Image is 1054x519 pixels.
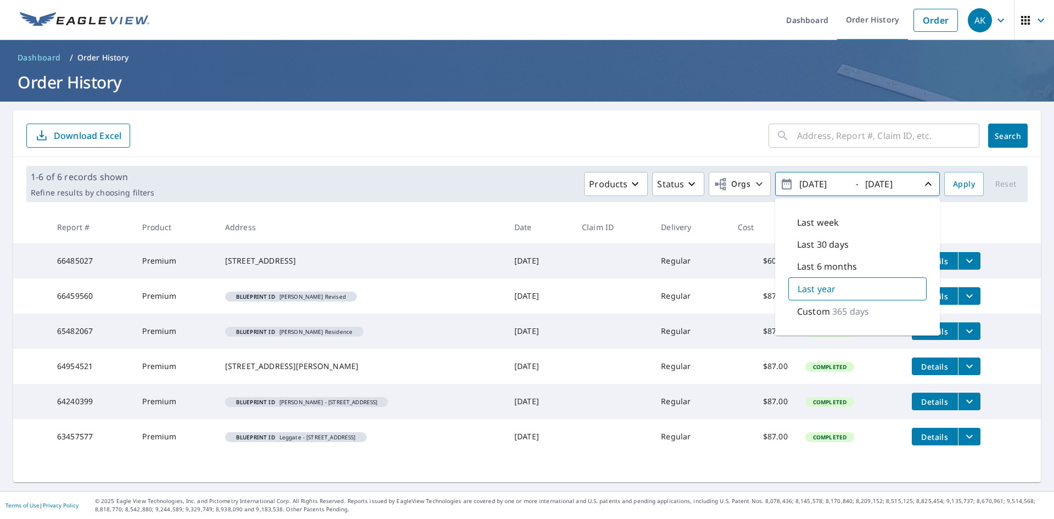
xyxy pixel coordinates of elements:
[832,305,869,318] p: 365 days
[584,172,648,196] button: Products
[506,384,573,419] td: [DATE]
[506,211,573,243] th: Date
[988,124,1028,148] button: Search
[54,130,121,142] p: Download Excel
[958,322,980,340] button: filesDropdownBtn-65482067
[788,277,927,300] div: Last year
[798,282,836,295] p: Last year
[797,120,979,151] input: Address, Report #, Claim ID, etc.
[5,502,79,509] p: |
[918,361,951,372] span: Details
[236,434,275,440] em: Blueprint ID
[225,255,497,266] div: [STREET_ADDRESS]
[709,172,771,196] button: Orgs
[236,294,275,299] em: Blueprint ID
[133,314,216,349] td: Premium
[20,12,149,29] img: EV Logo
[229,329,359,334] span: [PERSON_NAME] Residence
[48,278,133,314] td: 66459560
[573,211,652,243] th: Claim ID
[958,358,980,375] button: filesDropdownBtn-64954521
[5,501,40,509] a: Terms of Use
[958,428,980,445] button: filesDropdownBtn-63457577
[912,393,958,410] button: detailsBtn-64240399
[133,211,216,243] th: Product
[797,238,849,251] p: Last 30 days
[652,172,704,196] button: Status
[506,349,573,384] td: [DATE]
[912,428,958,445] button: detailsBtn-63457577
[70,51,73,64] li: /
[229,399,384,405] span: [PERSON_NAME] - [STREET_ADDRESS]
[775,172,940,196] button: -
[797,305,830,318] p: Custom
[13,71,1041,93] h1: Order History
[788,300,927,322] div: Custom365 days
[133,384,216,419] td: Premium
[652,211,728,243] th: Delivery
[780,175,935,194] span: -
[652,384,728,419] td: Regular
[43,501,79,509] a: Privacy Policy
[968,8,992,32] div: AK
[944,172,984,196] button: Apply
[589,177,627,191] p: Products
[506,419,573,454] td: [DATE]
[652,243,728,278] td: Regular
[133,419,216,454] td: Premium
[729,349,797,384] td: $87.00
[958,287,980,305] button: filesDropdownBtn-66459560
[506,314,573,349] td: [DATE]
[225,361,497,372] div: [STREET_ADDRESS][PERSON_NAME]
[862,175,916,193] input: yyyy/mm/dd
[918,397,951,407] span: Details
[652,278,728,314] td: Regular
[652,314,728,349] td: Regular
[806,363,853,371] span: Completed
[133,349,216,384] td: Premium
[95,497,1049,514] p: © 2025 Eagle View Technologies, Inc. and Pictometry International Corp. All Rights Reserved. Repo...
[48,384,133,419] td: 64240399
[13,49,1041,66] nav: breadcrumb
[806,433,853,441] span: Completed
[797,216,839,229] p: Last week
[48,314,133,349] td: 65482067
[31,188,154,198] p: Refine results by choosing filters
[729,243,797,278] td: $60.00
[796,175,850,193] input: yyyy/mm/dd
[714,177,750,191] span: Orgs
[788,211,927,233] div: Last week
[912,358,958,375] button: detailsBtn-64954521
[657,177,684,191] p: Status
[788,233,927,255] div: Last 30 days
[133,243,216,278] td: Premium
[729,211,797,243] th: Cost
[958,393,980,410] button: filesDropdownBtn-64240399
[506,243,573,278] td: [DATE]
[729,384,797,419] td: $87.00
[236,399,275,405] em: Blueprint ID
[997,131,1019,141] span: Search
[918,432,951,442] span: Details
[13,49,65,66] a: Dashboard
[236,329,275,334] em: Blueprint ID
[48,419,133,454] td: 63457577
[788,255,927,277] div: Last 6 months
[48,349,133,384] td: 64954521
[913,9,958,32] a: Order
[48,211,133,243] th: Report #
[953,177,975,191] span: Apply
[506,278,573,314] td: [DATE]
[18,52,61,63] span: Dashboard
[77,52,129,63] p: Order History
[729,419,797,454] td: $87.00
[958,252,980,270] button: filesDropdownBtn-66485027
[729,278,797,314] td: $87.00
[652,419,728,454] td: Regular
[229,294,352,299] span: [PERSON_NAME] Revised
[806,398,853,406] span: Completed
[26,124,130,148] button: Download Excel
[133,278,216,314] td: Premium
[216,211,506,243] th: Address
[729,314,797,349] td: $87.00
